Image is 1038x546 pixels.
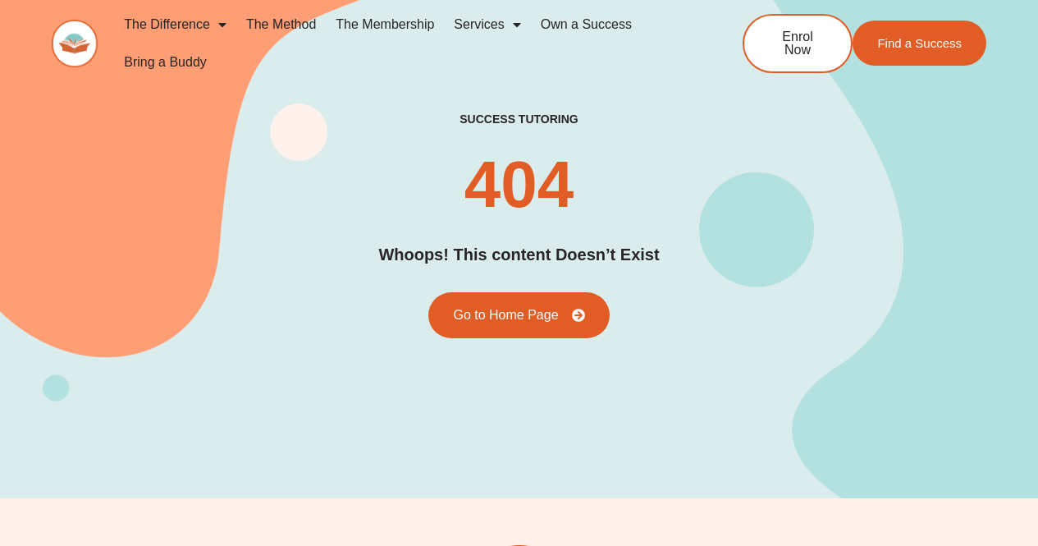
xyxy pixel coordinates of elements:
[114,6,236,44] a: The Difference
[444,6,530,44] a: Services
[460,112,578,126] h2: success tutoring
[428,292,609,338] a: Go to Home Page
[378,242,659,268] h2: Whoops! This content Doesn’t Exist
[531,6,642,44] a: Own a Success
[236,6,326,44] a: The Method
[453,309,558,322] span: Go to Home Page
[464,152,574,218] h2: 404
[114,6,688,81] nav: Menu
[877,37,962,49] span: Find a Success
[326,6,444,44] a: The Membership
[769,30,826,57] span: Enrol Now
[853,21,986,66] a: Find a Success
[114,44,217,81] a: Bring a Buddy
[743,14,853,73] a: Enrol Now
